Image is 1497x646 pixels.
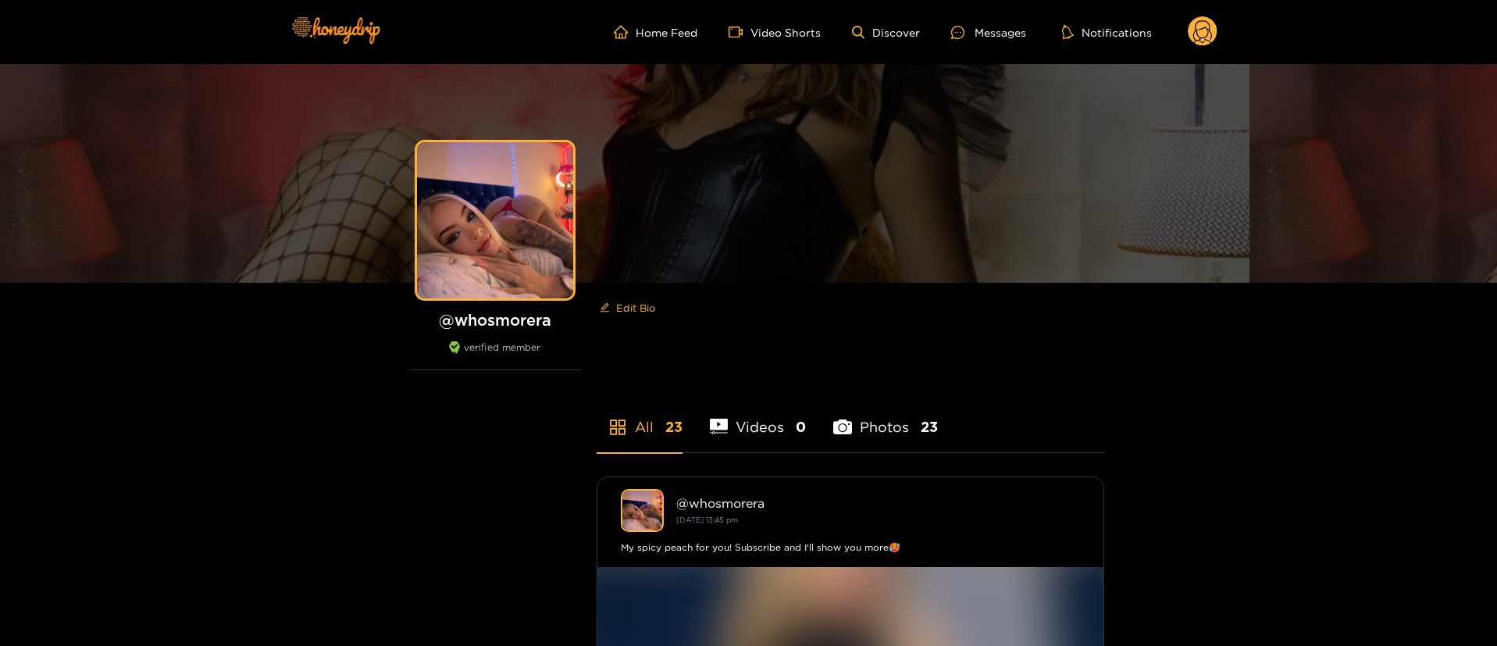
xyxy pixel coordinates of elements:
li: Photos [833,382,938,452]
a: Home Feed [614,25,697,39]
span: Edit Bio [616,300,655,316]
span: home [614,25,636,39]
div: @ whosmorera [676,496,1080,510]
div: My spicy peach for you! Subscribe and I'll show you more🥵 [621,540,1080,555]
div: Messages [951,23,1026,41]
span: appstore [608,418,627,437]
button: Notifications [1057,24,1157,40]
a: Video Shorts [729,25,821,39]
span: 0 [796,417,806,437]
span: 23 [921,417,938,437]
a: Discover [852,26,920,39]
button: editEdit Bio [597,295,658,320]
span: video-camera [729,25,750,39]
small: [DATE] 13:45 pm [676,516,738,524]
img: whosmorera [621,489,664,532]
li: Videos [710,382,807,452]
span: edit [600,302,610,314]
h1: @ whosmorera [409,310,581,330]
div: verified member [409,341,581,370]
li: All [597,382,683,452]
span: 23 [665,417,683,437]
